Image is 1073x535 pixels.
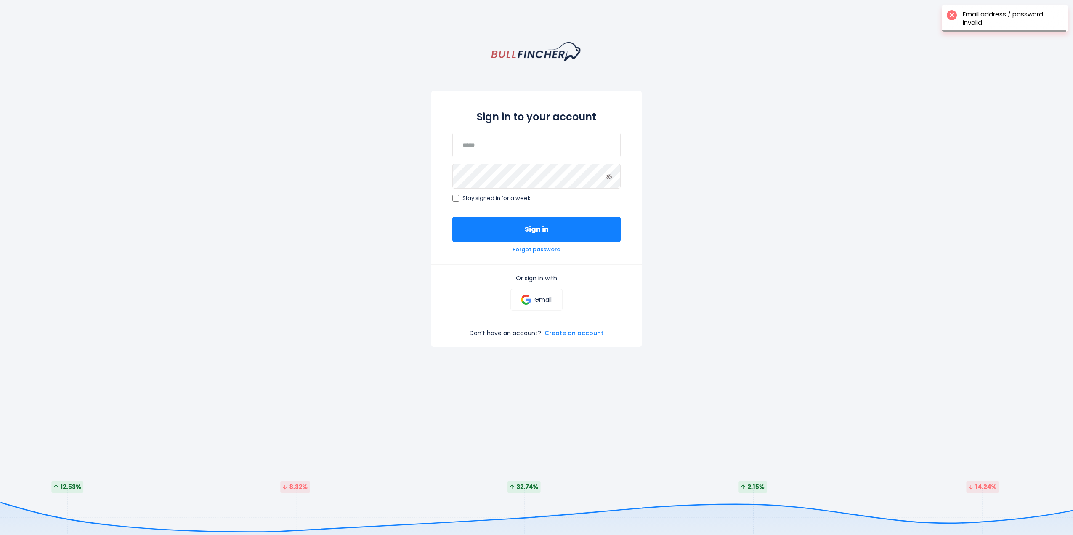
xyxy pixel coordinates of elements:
a: Create an account [544,329,603,337]
p: Don’t have an account? [470,329,541,337]
h2: Sign in to your account [452,109,621,124]
a: homepage [491,42,582,61]
p: Or sign in with [452,274,621,282]
button: Sign in [452,217,621,242]
a: Forgot password [513,246,560,253]
div: Email address / password invalid [963,10,1063,27]
p: Gmail [534,296,552,303]
span: Stay signed in for a week [462,195,531,202]
input: Stay signed in for a week [452,195,459,202]
a: Gmail [510,289,562,311]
